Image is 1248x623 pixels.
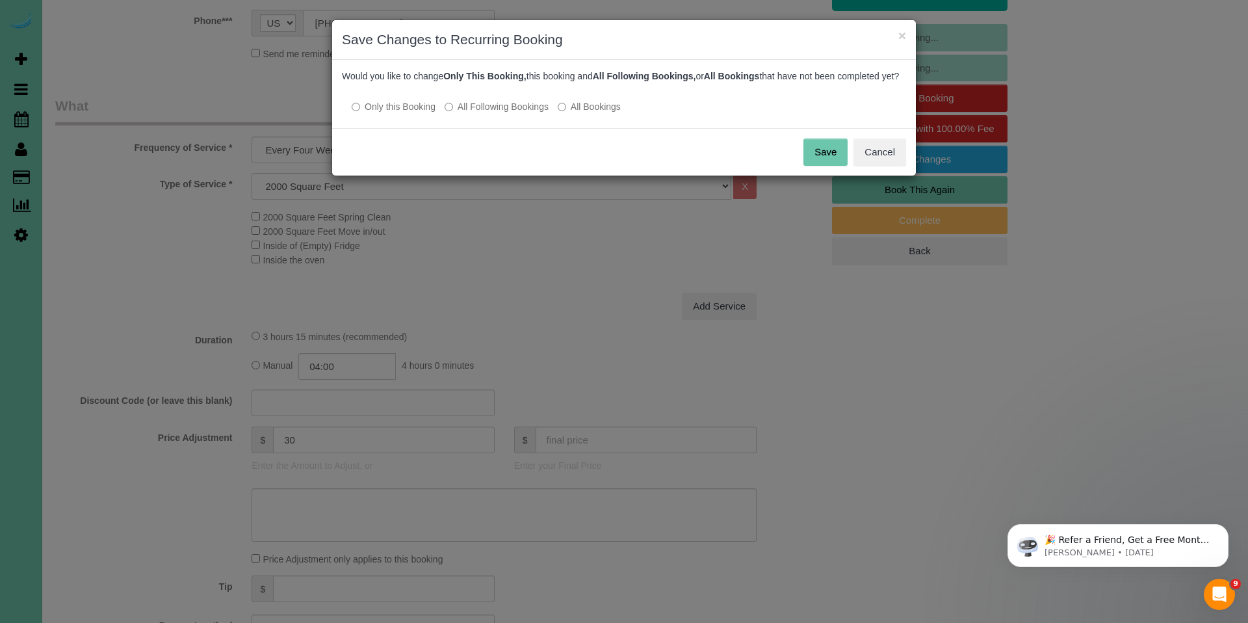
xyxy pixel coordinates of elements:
iframe: Intercom notifications message [988,497,1248,588]
iframe: Intercom live chat [1204,579,1235,610]
label: This and all the bookings after it will be changed. [445,100,549,113]
span: 9 [1230,579,1241,589]
label: All other bookings in the series will remain the same. [352,100,435,113]
h3: Save Changes to Recurring Booking [342,30,906,49]
p: Would you like to change this booking and or that have not been completed yet? [342,70,906,83]
input: All Bookings [558,103,566,111]
input: All Following Bookings [445,103,453,111]
button: × [898,29,906,42]
b: Only This Booking, [443,71,526,81]
input: Only this Booking [352,103,360,111]
label: All bookings that have not been completed yet will be changed. [558,100,621,113]
b: All Following Bookings, [593,71,696,81]
b: All Bookings [704,71,760,81]
button: Cancel [853,139,906,166]
button: Save [803,139,848,166]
